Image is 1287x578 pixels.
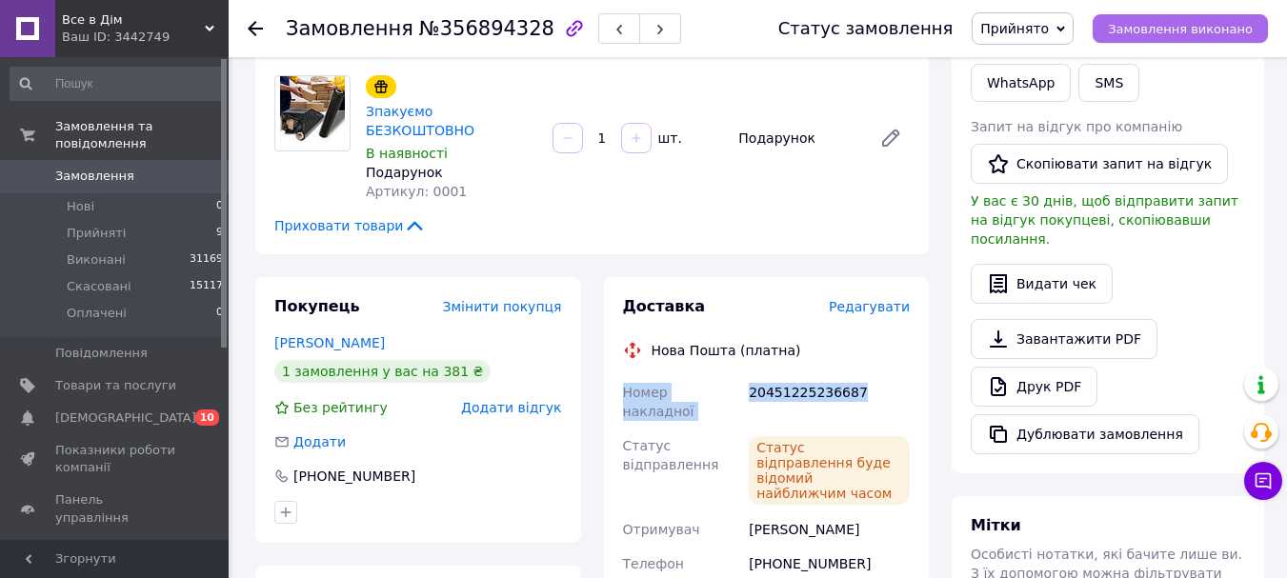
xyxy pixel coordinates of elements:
div: шт. [654,129,684,148]
a: Завантажити PDF [971,319,1157,359]
span: Показники роботи компанії [55,442,176,476]
span: Мітки [971,516,1021,534]
span: 31169 [190,251,223,269]
div: [PHONE_NUMBER] [292,467,417,486]
div: 20451225236687 [745,375,914,429]
span: №356894328 [419,17,554,40]
span: [DEMOGRAPHIC_DATA] [55,409,196,427]
span: Все в Дім [62,11,205,29]
div: [PERSON_NAME] [745,512,914,547]
div: Подарунок [366,163,537,182]
a: WhatsApp [971,64,1071,102]
span: Статус відправлення [623,438,719,472]
span: Виконані [67,251,126,269]
span: Змінити покупця [443,299,562,314]
div: Подарунок [731,125,864,151]
span: Додати відгук [461,400,561,415]
span: У вас є 30 днів, щоб відправити запит на відгук покупцеві, скопіювавши посилання. [971,193,1238,247]
button: Видати чек [971,264,1113,304]
div: Ваш ID: 3442749 [62,29,229,46]
div: 1 замовлення у вас на 381 ₴ [274,360,491,383]
span: 10 [195,409,219,426]
span: 15117 [190,278,223,295]
div: Статус відправлення буде відомий найближчим часом [749,436,910,505]
span: Доставка [623,297,706,315]
span: Запит на відгук про компанію [971,119,1182,134]
span: Артикул: 0001 [366,184,467,199]
span: Прийнято [980,21,1049,36]
a: Редагувати [872,119,910,157]
span: 9 [216,225,223,242]
span: В наявності [366,146,448,161]
button: Дублювати замовлення [971,414,1199,454]
span: 0 [216,305,223,322]
span: Нові [67,198,94,215]
div: Повернутися назад [248,19,263,38]
span: Товари та послуги [55,377,176,394]
span: Номер накладної [623,385,694,419]
span: Отримувач [623,522,700,537]
span: Повідомлення [55,345,148,362]
input: Пошук [10,67,225,101]
span: Прийняті [67,225,126,242]
span: Оплачені [67,305,127,322]
span: Панель управління [55,491,176,526]
span: Замовлення [55,168,134,185]
span: Замовлення виконано [1108,22,1253,36]
span: Замовлення та повідомлення [55,118,229,152]
button: Замовлення виконано [1093,14,1268,43]
span: Приховати товари [274,216,426,235]
a: Друк PDF [971,367,1097,407]
button: SMS [1078,64,1139,102]
span: Покупець [274,297,360,315]
span: Замовлення [286,17,413,40]
span: 0 [216,198,223,215]
a: [PERSON_NAME] [274,335,385,350]
img: Зпакуємо БЕЗКОШТОВНО [280,76,345,150]
button: Скопіювати запит на відгук [971,144,1228,184]
span: Редагувати [829,299,910,314]
div: Нова Пошта (платна) [647,341,806,360]
a: Зпакуємо БЕЗКОШТОВНО [366,104,474,138]
div: Статус замовлення [778,19,954,38]
button: Чат з покупцем [1244,462,1282,500]
span: Додати [293,434,346,449]
span: Без рейтингу [293,400,388,415]
span: Скасовані [67,278,131,295]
